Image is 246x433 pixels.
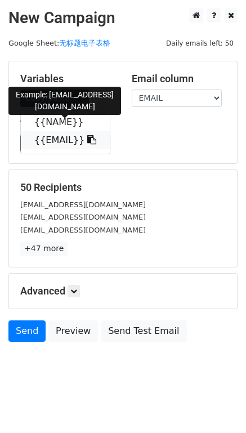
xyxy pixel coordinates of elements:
h5: 50 Recipients [20,181,226,194]
h5: Email column [132,73,226,85]
a: Send [8,320,46,342]
a: Send Test Email [101,320,186,342]
small: [EMAIL_ADDRESS][DOMAIN_NAME] [20,226,146,234]
h5: Advanced [20,285,226,297]
h2: New Campaign [8,8,238,28]
span: Daily emails left: 50 [162,37,238,50]
small: Google Sheet: [8,39,110,47]
h5: Variables [20,73,115,85]
small: [EMAIL_ADDRESS][DOMAIN_NAME] [20,200,146,209]
small: [EMAIL_ADDRESS][DOMAIN_NAME] [20,213,146,221]
a: +47 more [20,242,68,256]
a: {{EMAIL}} [21,131,110,149]
a: Preview [48,320,98,342]
div: Example: [EMAIL_ADDRESS][DOMAIN_NAME] [8,87,121,115]
a: {{NAME}} [21,113,110,131]
a: Daily emails left: 50 [162,39,238,47]
iframe: Chat Widget [190,379,246,433]
a: 无标题电子表格 [59,39,110,47]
